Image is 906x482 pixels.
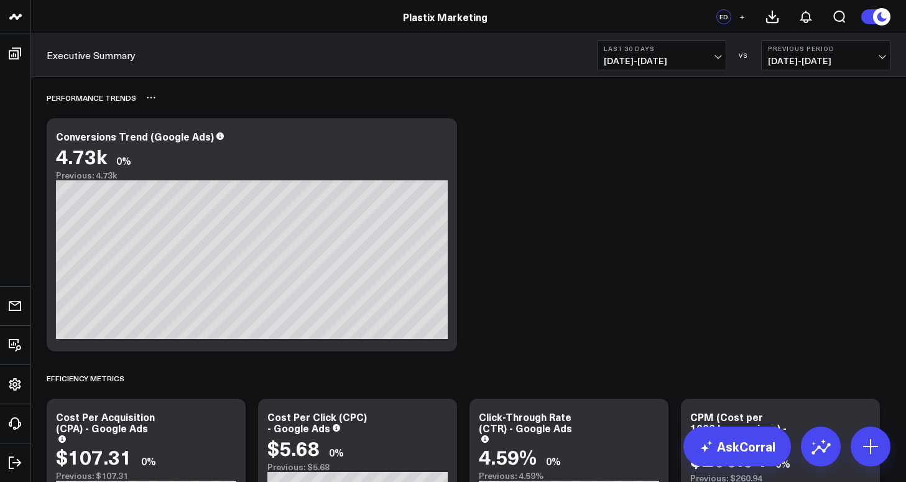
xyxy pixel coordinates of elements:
[597,40,726,70] button: Last 30 Days[DATE]-[DATE]
[546,454,561,468] div: 0%
[403,10,488,24] a: Plastix Marketing
[768,45,884,52] b: Previous Period
[739,12,745,21] span: +
[733,52,755,59] div: VS
[267,410,367,435] div: Cost Per Click (CPC) - Google Ads
[479,445,537,468] div: 4.59%
[141,454,156,468] div: 0%
[690,448,766,470] div: $260.94
[690,410,787,446] div: CPM (Cost per 1000 Impressions) - Google Ads
[56,471,236,481] div: Previous: $107.31
[56,170,448,180] div: Previous: 4.73k
[683,427,791,466] a: AskCorral
[329,445,344,459] div: 0%
[47,49,136,62] a: Executive Summary
[47,364,124,392] div: Efficiency Metrics
[761,40,890,70] button: Previous Period[DATE]-[DATE]
[56,445,132,468] div: $107.31
[768,56,884,66] span: [DATE] - [DATE]
[56,410,155,435] div: Cost Per Acquisition (CPA) - Google Ads
[604,56,719,66] span: [DATE] - [DATE]
[56,129,214,143] div: Conversions Trend (Google Ads)
[716,9,731,24] div: ED
[734,9,749,24] button: +
[56,145,107,167] div: 4.73k
[604,45,719,52] b: Last 30 Days
[47,83,136,112] div: Performance Trends
[267,437,320,459] div: $5.68
[479,410,572,435] div: Click-Through Rate (CTR) - Google Ads
[479,471,659,481] div: Previous: 4.59%
[116,154,131,167] div: 0%
[267,462,448,472] div: Previous: $5.68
